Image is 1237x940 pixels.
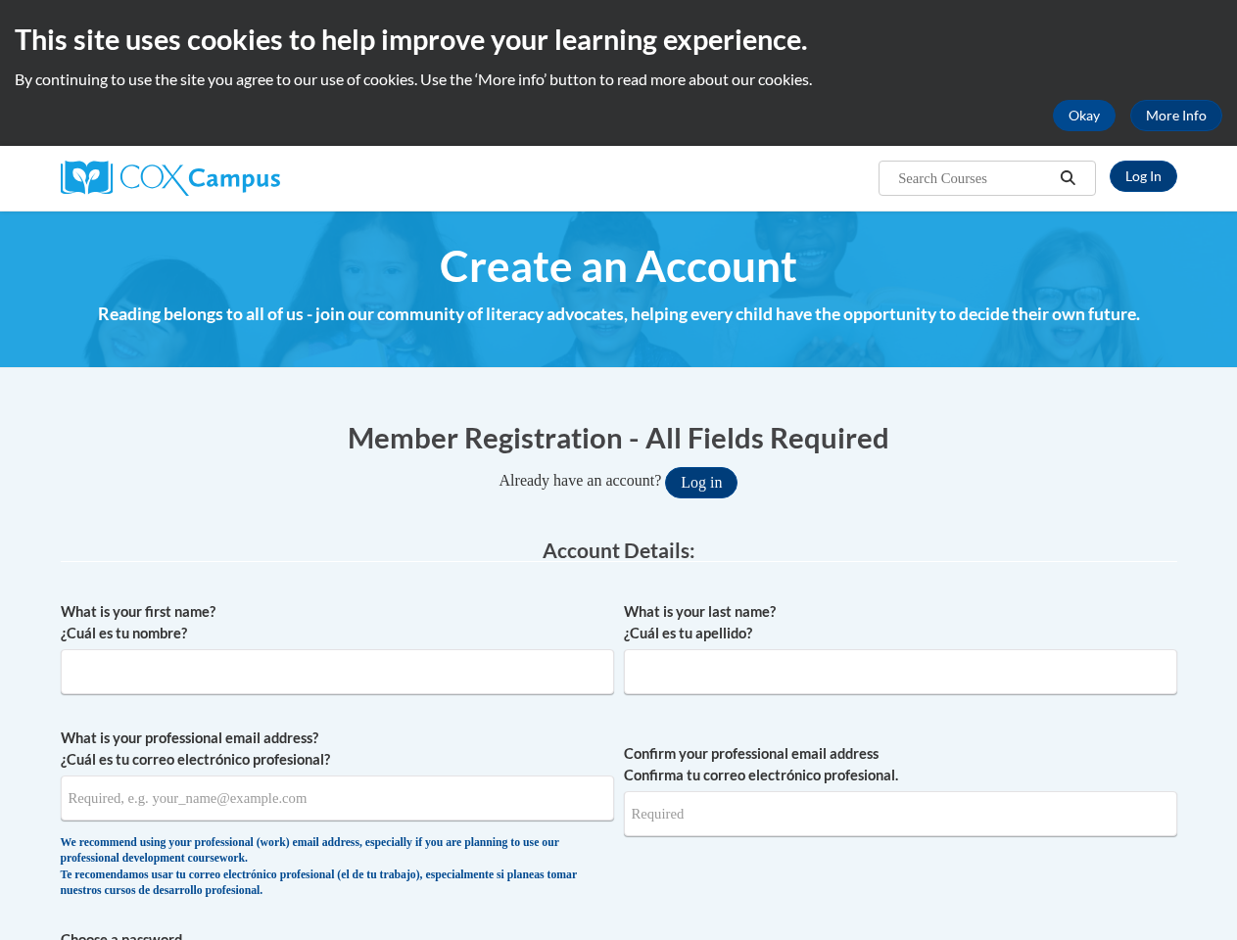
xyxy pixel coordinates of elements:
[440,240,797,292] span: Create an Account
[896,166,1053,190] input: Search Courses
[61,601,614,644] label: What is your first name? ¿Cuál es tu nombre?
[624,649,1177,694] input: Metadata input
[624,743,1177,786] label: Confirm your professional email address Confirma tu correo electrónico profesional.
[61,161,280,196] img: Cox Campus
[15,20,1222,59] h2: This site uses cookies to help improve your learning experience.
[1053,166,1082,190] button: Search
[624,601,1177,644] label: What is your last name? ¿Cuál es tu apellido?
[1130,100,1222,131] a: More Info
[61,775,614,821] input: Metadata input
[665,467,737,498] button: Log in
[61,835,614,900] div: We recommend using your professional (work) email address, especially if you are planning to use ...
[1053,100,1116,131] button: Okay
[543,538,695,562] span: Account Details:
[15,69,1222,90] p: By continuing to use the site you agree to our use of cookies. Use the ‘More info’ button to read...
[61,728,614,771] label: What is your professional email address? ¿Cuál es tu correo electrónico profesional?
[1110,161,1177,192] a: Log In
[61,417,1177,457] h1: Member Registration - All Fields Required
[61,302,1177,327] h4: Reading belongs to all of us - join our community of literacy advocates, helping every child have...
[500,472,662,489] span: Already have an account?
[624,791,1177,836] input: Required
[61,649,614,694] input: Metadata input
